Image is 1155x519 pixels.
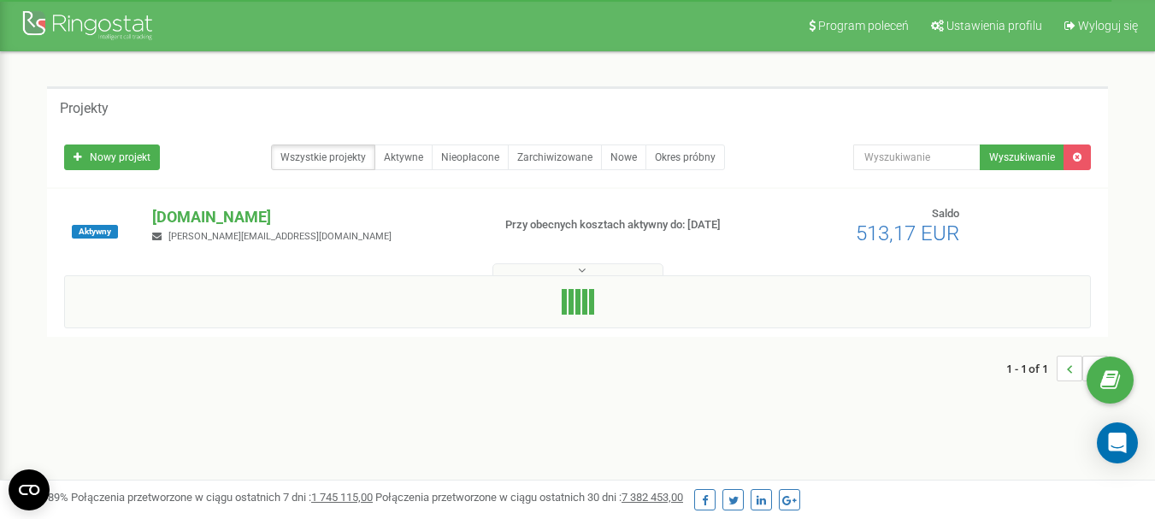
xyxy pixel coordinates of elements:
[60,101,109,116] h5: Projekty
[1078,19,1138,32] span: Wyloguj się
[71,491,373,504] span: Połączenia przetworzone w ciągu ostatnich 7 dni :
[853,144,981,170] input: Wyszukiwanie
[1006,356,1057,381] span: 1 - 1 of 1
[818,19,909,32] span: Program poleceń
[64,144,160,170] a: Nowy projekt
[856,221,959,245] span: 513,17 EUR
[508,144,602,170] a: Zarchiwizowane
[311,491,373,504] u: 1 745 115,00
[645,144,725,170] a: Okres próbny
[72,225,118,239] span: Aktywny
[375,491,683,504] span: Połączenia przetworzone w ciągu ostatnich 30 dni :
[168,231,392,242] span: [PERSON_NAME][EMAIL_ADDRESS][DOMAIN_NAME]
[622,491,683,504] u: 7 382 453,00
[946,19,1042,32] span: Ustawienia profilu
[271,144,375,170] a: Wszystkie projekty
[432,144,509,170] a: Nieopłacone
[152,206,477,228] p: [DOMAIN_NAME]
[932,207,959,220] span: Saldo
[1097,422,1138,463] div: Open Intercom Messenger
[601,144,646,170] a: Nowe
[9,469,50,510] button: Open CMP widget
[1006,339,1108,398] nav: ...
[980,144,1064,170] button: Wyszukiwanie
[374,144,433,170] a: Aktywne
[505,217,743,233] p: Przy obecnych kosztach aktywny do: [DATE]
